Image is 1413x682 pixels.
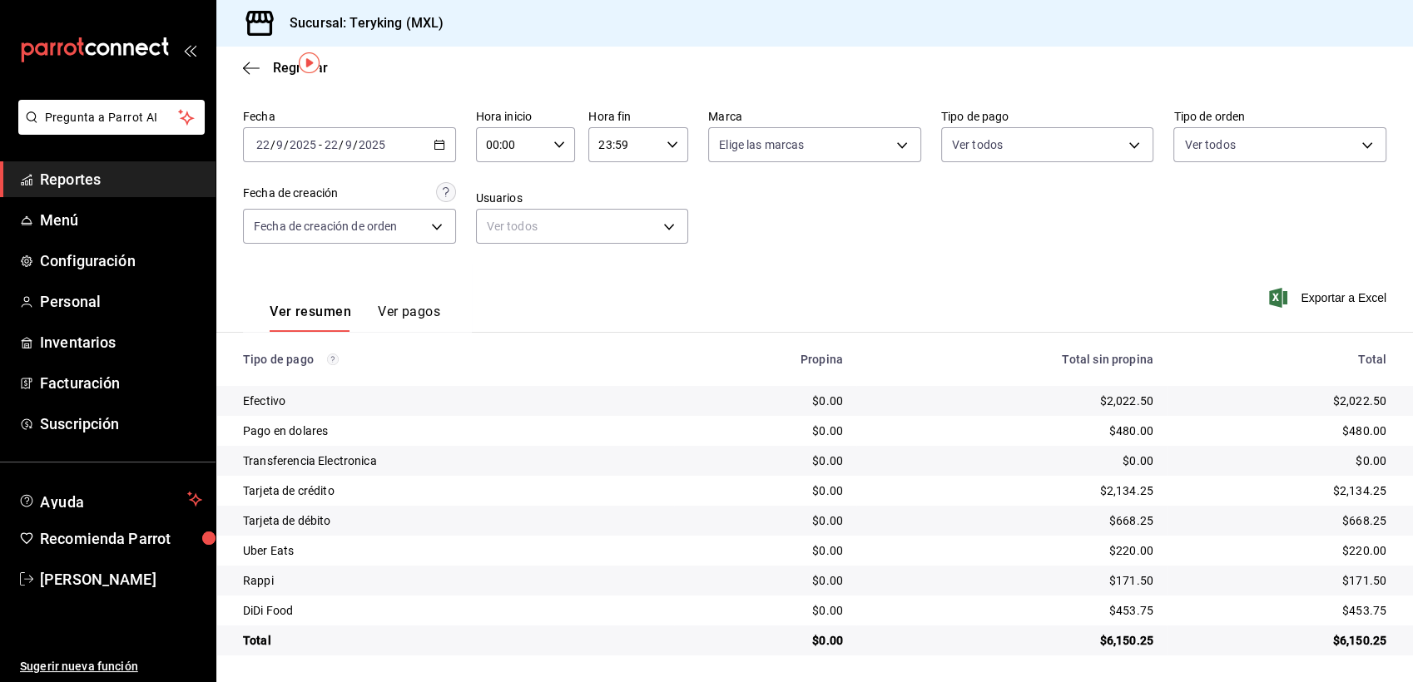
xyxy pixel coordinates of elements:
[243,60,328,76] button: Regresar
[870,353,1153,366] div: Total sin propina
[588,111,688,122] label: Hora fin
[687,632,843,649] div: $0.00
[40,250,202,272] span: Configuración
[40,290,202,313] span: Personal
[324,138,339,151] input: --
[40,372,202,394] span: Facturación
[1180,393,1386,409] div: $2,022.50
[353,138,358,151] span: /
[275,138,284,151] input: --
[40,331,202,353] span: Inventarios
[243,393,661,409] div: Efectivo
[870,393,1153,409] div: $2,022.50
[40,168,202,190] span: Reportes
[243,602,661,619] div: DiDi Food
[687,572,843,589] div: $0.00
[40,209,202,231] span: Menú
[1180,353,1386,366] div: Total
[270,138,275,151] span: /
[687,542,843,559] div: $0.00
[243,423,661,439] div: Pago en dolares
[1272,288,1386,308] button: Exportar a Excel
[870,423,1153,439] div: $480.00
[18,100,205,135] button: Pregunta a Parrot AI
[1180,482,1386,499] div: $2,134.25
[1180,423,1386,439] div: $480.00
[870,542,1153,559] div: $220.00
[40,568,202,591] span: [PERSON_NAME]
[1180,602,1386,619] div: $453.75
[243,185,338,202] div: Fecha de creación
[870,452,1153,469] div: $0.00
[20,658,202,675] span: Sugerir nueva función
[687,423,843,439] div: $0.00
[687,482,843,499] div: $0.00
[243,542,661,559] div: Uber Eats
[270,304,351,332] button: Ver resumen
[243,572,661,589] div: Rappi
[289,138,317,151] input: ----
[45,109,179,126] span: Pregunta a Parrot AI
[870,512,1153,529] div: $668.25
[952,136,1003,153] span: Ver todos
[319,138,322,151] span: -
[243,632,661,649] div: Total
[708,111,921,122] label: Marca
[1180,542,1386,559] div: $220.00
[243,111,456,122] label: Fecha
[687,393,843,409] div: $0.00
[358,138,386,151] input: ----
[719,136,804,153] span: Elige las marcas
[183,43,196,57] button: open_drawer_menu
[243,452,661,469] div: Transferencia Electronica
[270,304,440,332] div: navigation tabs
[870,632,1153,649] div: $6,150.25
[476,192,689,204] label: Usuarios
[378,304,440,332] button: Ver pagos
[1180,572,1386,589] div: $171.50
[40,527,202,550] span: Recomienda Parrot
[1184,136,1235,153] span: Ver todos
[12,121,205,138] a: Pregunta a Parrot AI
[40,413,202,435] span: Suscripción
[276,13,444,33] h3: Sucursal: Teryking (MXL)
[255,138,270,151] input: --
[243,512,661,529] div: Tarjeta de débito
[243,353,661,366] div: Tipo de pago
[1180,512,1386,529] div: $668.25
[284,138,289,151] span: /
[40,489,181,509] span: Ayuda
[299,52,320,73] img: Tooltip marker
[1180,632,1386,649] div: $6,150.25
[339,138,344,151] span: /
[1173,111,1386,122] label: Tipo de orden
[687,353,843,366] div: Propina
[1180,452,1386,469] div: $0.00
[327,353,339,365] svg: Los pagos realizados con Pay y otras terminales son montos brutos.
[870,602,1153,619] div: $453.75
[941,111,1154,122] label: Tipo de pago
[345,138,353,151] input: --
[254,218,397,235] span: Fecha de creación de orden
[687,602,843,619] div: $0.00
[687,452,843,469] div: $0.00
[243,482,661,499] div: Tarjeta de crédito
[273,60,328,76] span: Regresar
[476,111,576,122] label: Hora inicio
[476,209,689,244] div: Ver todos
[687,512,843,529] div: $0.00
[870,572,1153,589] div: $171.50
[870,482,1153,499] div: $2,134.25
